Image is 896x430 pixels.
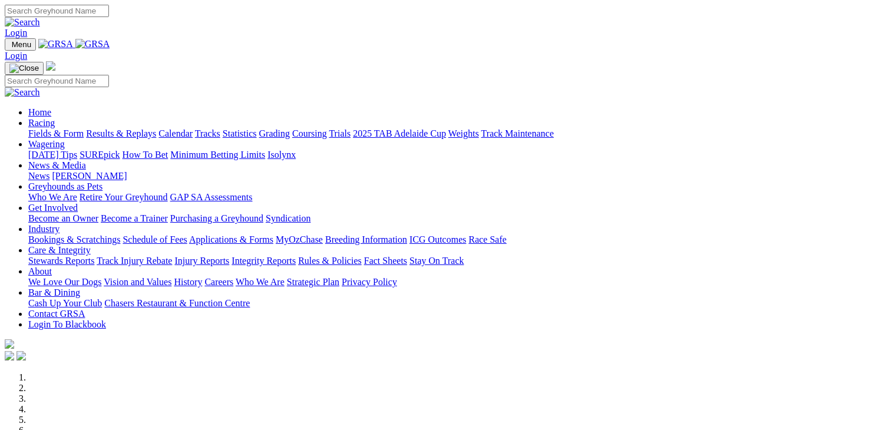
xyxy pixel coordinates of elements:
[448,128,479,138] a: Weights
[28,256,891,266] div: Care & Integrity
[104,277,171,287] a: Vision and Values
[158,128,193,138] a: Calendar
[5,5,109,17] input: Search
[28,309,85,319] a: Contact GRSA
[28,128,891,139] div: Racing
[28,171,891,181] div: News & Media
[5,38,36,51] button: Toggle navigation
[75,39,110,49] img: GRSA
[123,234,187,244] a: Schedule of Fees
[353,128,446,138] a: 2025 TAB Adelaide Cup
[174,256,229,266] a: Injury Reports
[189,234,273,244] a: Applications & Forms
[28,213,891,224] div: Get Involved
[28,287,80,297] a: Bar & Dining
[28,192,891,203] div: Greyhounds as Pets
[276,234,323,244] a: MyOzChase
[28,150,77,160] a: [DATE] Tips
[104,298,250,308] a: Chasers Restaurant & Function Centre
[5,51,27,61] a: Login
[28,107,51,117] a: Home
[28,277,891,287] div: About
[195,128,220,138] a: Tracks
[329,128,351,138] a: Trials
[28,256,94,266] a: Stewards Reports
[170,213,263,223] a: Purchasing a Greyhound
[28,298,891,309] div: Bar & Dining
[5,75,109,87] input: Search
[409,256,464,266] a: Stay On Track
[292,128,327,138] a: Coursing
[9,64,39,73] img: Close
[28,171,49,181] a: News
[28,160,86,170] a: News & Media
[364,256,407,266] a: Fact Sheets
[28,139,65,149] a: Wagering
[259,128,290,138] a: Grading
[80,150,120,160] a: SUREpick
[28,234,891,245] div: Industry
[325,234,407,244] a: Breeding Information
[170,150,265,160] a: Minimum Betting Limits
[266,213,310,223] a: Syndication
[12,40,31,49] span: Menu
[28,319,106,329] a: Login To Blackbook
[481,128,554,138] a: Track Maintenance
[236,277,285,287] a: Who We Are
[28,128,84,138] a: Fields & Form
[267,150,296,160] a: Isolynx
[28,234,120,244] a: Bookings & Scratchings
[28,298,102,308] a: Cash Up Your Club
[28,203,78,213] a: Get Involved
[28,181,103,191] a: Greyhounds as Pets
[28,245,91,255] a: Care & Integrity
[86,128,156,138] a: Results & Replays
[97,256,172,266] a: Track Injury Rebate
[298,256,362,266] a: Rules & Policies
[28,224,59,234] a: Industry
[232,256,296,266] a: Integrity Reports
[101,213,168,223] a: Become a Trainer
[287,277,339,287] a: Strategic Plan
[16,351,26,360] img: twitter.svg
[28,118,55,128] a: Racing
[5,17,40,28] img: Search
[342,277,397,287] a: Privacy Policy
[5,87,40,98] img: Search
[409,234,466,244] a: ICG Outcomes
[468,234,506,244] a: Race Safe
[204,277,233,287] a: Careers
[28,277,101,287] a: We Love Our Dogs
[52,171,127,181] a: [PERSON_NAME]
[38,39,73,49] img: GRSA
[170,192,253,202] a: GAP SA Assessments
[28,213,98,223] a: Become an Owner
[28,192,77,202] a: Who We Are
[174,277,202,287] a: History
[123,150,168,160] a: How To Bet
[223,128,257,138] a: Statistics
[46,61,55,71] img: logo-grsa-white.png
[28,266,52,276] a: About
[80,192,168,202] a: Retire Your Greyhound
[5,62,44,75] button: Toggle navigation
[5,28,27,38] a: Login
[5,351,14,360] img: facebook.svg
[28,150,891,160] div: Wagering
[5,339,14,349] img: logo-grsa-white.png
